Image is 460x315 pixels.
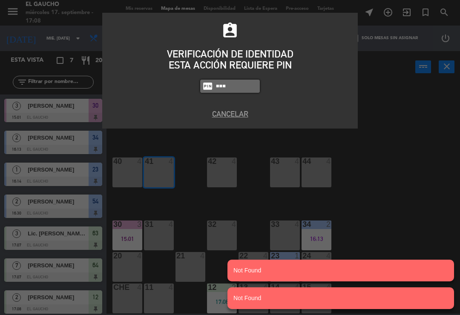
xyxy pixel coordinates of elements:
[215,81,258,91] input: 1234
[227,260,454,281] notyf-toast: Not Found
[109,60,351,71] div: ESTA ACCIÓN REQUIERE PIN
[202,81,213,92] i: fiber_pin
[109,108,351,120] button: Cancelar
[109,49,351,60] div: VERIFICACIÓN DE IDENTIDAD
[227,287,454,309] notyf-toast: Not Found
[221,22,239,40] i: assignment_ind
